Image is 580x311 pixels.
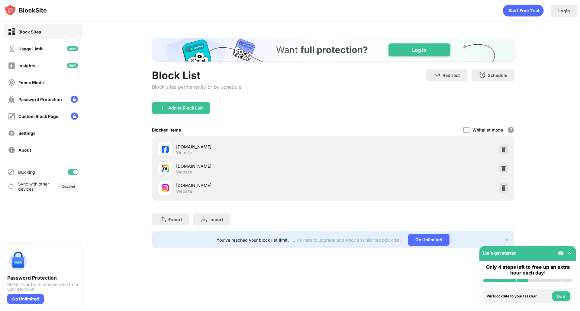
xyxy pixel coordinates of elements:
[292,237,401,243] div: Click here to upgrade and enjoy an unlimited block list.
[18,97,62,102] div: Password Protection
[8,113,15,120] img: customize-block-page-off.svg
[18,131,36,136] div: Settings
[162,184,169,192] img: favicons
[483,250,517,255] div: Let's get started
[62,185,75,188] div: Disabled
[483,264,572,276] div: Only 4 steps left to free up an extra hour each day!
[67,63,78,68] img: new-icon.svg
[67,46,78,51] img: new-icon.svg
[18,29,41,34] div: Block Sites
[7,294,44,304] div: Go Unlimited
[18,46,43,51] div: Usage Limit
[558,250,564,256] img: eye-not-visible.svg
[443,73,460,78] div: Redirect
[487,294,551,298] div: Pin BlockSite to your taskbar
[7,282,79,292] div: Make it harder to remove sites from your block list
[18,170,35,175] div: Blocking
[176,144,333,150] div: [DOMAIN_NAME]
[152,69,241,81] div: Block List
[4,4,47,16] img: logo-blocksite.svg
[8,129,15,137] img: settings-off.svg
[408,234,449,246] div: Go Unlimited
[472,127,503,132] div: Whitelist mode
[18,181,49,192] div: Sync with other devices
[7,168,14,176] img: blocking-icon.svg
[162,146,169,153] img: favicons
[566,250,572,256] img: omni-setup-toggle.svg
[168,217,182,222] div: Export
[505,237,510,242] img: x-button.svg
[8,28,15,36] img: block-on.svg
[503,5,544,17] div: animation
[18,80,44,85] div: Focus Mode
[209,217,223,222] div: Import
[7,251,29,272] img: push-password-protection.svg
[8,96,15,103] img: password-protection-off.svg
[152,38,514,62] iframe: Banner
[558,8,570,13] div: Login
[71,96,78,103] img: lock-menu.svg
[7,183,14,190] img: sync-icon.svg
[18,114,58,119] div: Custom Block Page
[18,63,35,68] div: Insights
[8,79,15,86] img: focus-off.svg
[18,148,31,153] div: About
[152,84,241,90] div: Block sites permanently or by schedule
[152,127,181,132] div: Blocked Items
[176,189,192,194] div: Website
[162,165,169,172] img: favicons
[217,237,289,243] div: You’ve reached your block list limit.
[71,113,78,120] img: lock-menu.svg
[7,275,79,281] div: Password Protection
[8,62,15,69] img: insights-off.svg
[552,291,570,301] button: Do it
[488,73,507,78] div: Schedule
[168,106,203,110] div: Add to Block List
[176,169,192,175] div: Website
[176,163,333,169] div: [DOMAIN_NAME]
[176,150,192,155] div: Website
[8,45,15,52] img: time-usage-off.svg
[176,182,333,189] div: [DOMAIN_NAME]
[8,146,15,154] img: about-off.svg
